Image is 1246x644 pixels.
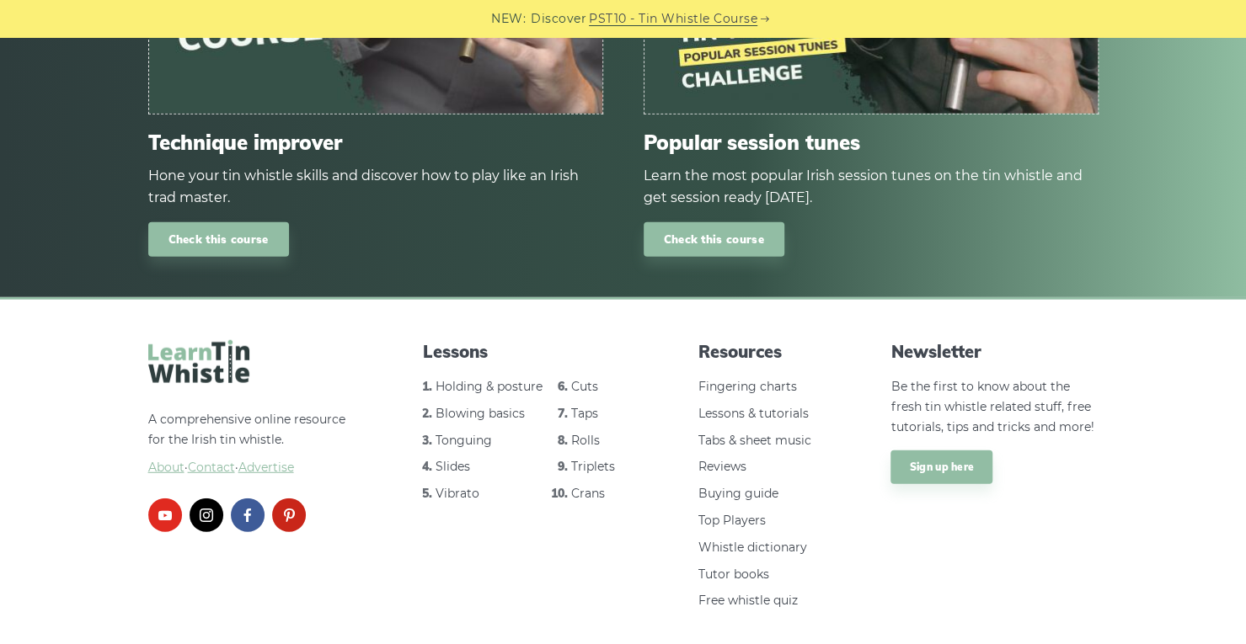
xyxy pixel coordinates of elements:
[491,9,526,29] span: NEW:
[890,340,1098,364] span: Newsletter
[231,498,265,532] a: facebook
[436,433,492,448] a: Tonguing
[698,406,809,421] a: Lessons & tutorials
[698,567,769,582] a: Tutor books
[436,459,470,474] a: Slides
[589,9,757,29] a: PST10 - Tin Whistle Course
[436,406,525,421] a: Blowing basics
[698,433,811,448] a: Tabs & sheet music
[148,130,603,155] span: Technique improver
[644,165,1099,209] div: Learn the most popular Irish session tunes on the tin whistle and get session ready [DATE].
[698,540,807,555] a: Whistle dictionary
[272,498,306,532] a: pinterest
[238,460,294,475] span: Advertise
[571,459,615,474] a: Triplets
[436,379,543,394] a: Holding & posture
[571,433,600,448] a: Rolls
[698,486,778,501] a: Buying guide
[423,340,630,364] span: Lessons
[188,460,235,475] span: Contact
[148,458,356,478] span: ·
[571,379,598,394] a: Cuts
[148,410,356,478] p: A comprehensive online resource for the Irish tin whistle.
[571,406,598,421] a: Taps
[698,379,797,394] a: Fingering charts
[698,593,798,608] a: Free whistle quiz
[148,340,249,383] img: LearnTinWhistle.com
[890,450,992,484] a: Sign up here
[698,513,766,528] a: Top Players
[148,165,603,209] div: Hone your tin whistle skills and discover how to play like an Irish trad master.
[698,340,823,364] span: Resources
[148,460,184,475] a: About
[644,222,784,257] a: Check this course
[188,460,294,475] a: Contact·Advertise
[531,9,586,29] span: Discover
[571,486,605,501] a: Crans
[698,459,746,474] a: Reviews
[436,486,479,501] a: Vibrato
[148,498,182,532] a: youtube
[148,222,289,257] a: Check this course
[644,130,1099,155] span: Popular session tunes
[890,377,1098,437] p: Be the first to know about the fresh tin whistle related stuff, free tutorials, tips and tricks a...
[190,498,223,532] a: instagram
